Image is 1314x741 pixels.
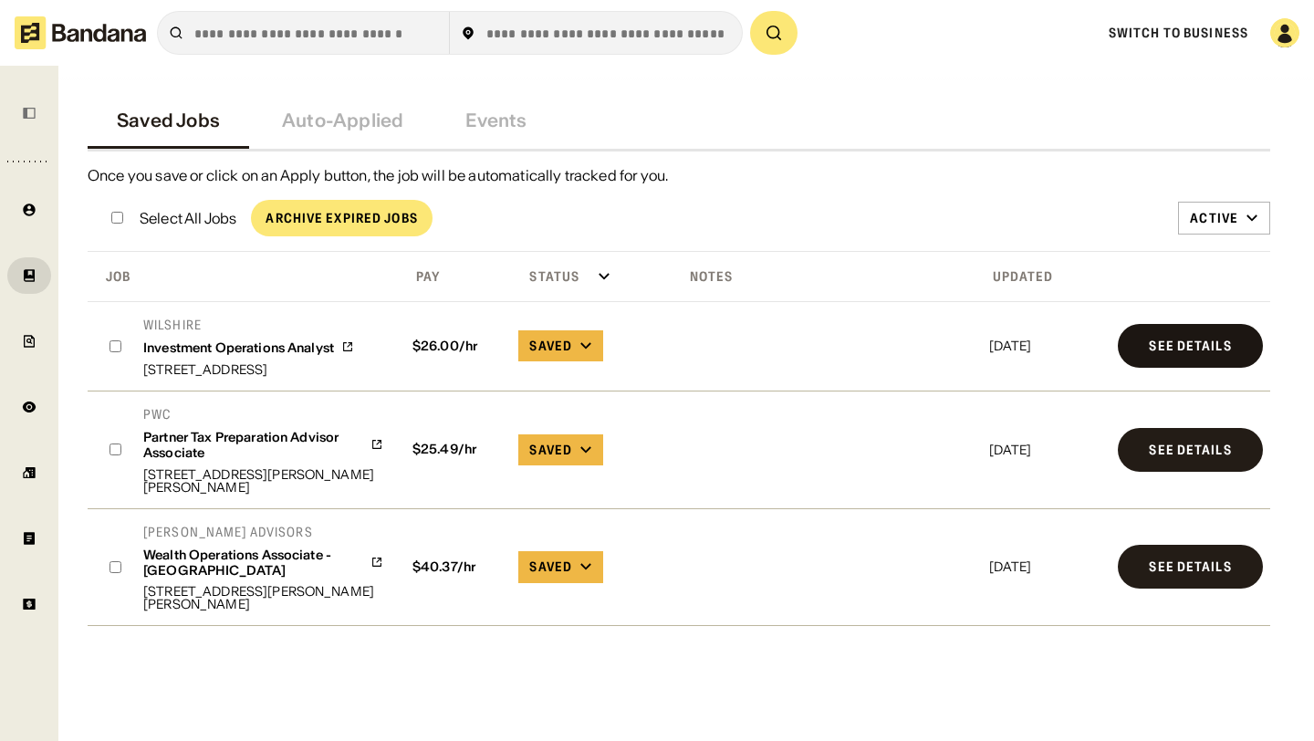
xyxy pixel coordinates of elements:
[529,338,572,354] div: Saved
[88,166,1270,185] div: Once you save or click on an Apply button, the job will be automatically tracked for you.
[143,406,383,423] div: PwC
[1190,210,1238,226] div: Active
[401,268,440,285] div: Pay
[143,317,354,376] a: WilshireInvestment Operations Analyst[STREET_ADDRESS]
[1149,560,1231,573] div: See Details
[15,16,146,49] img: Bandana logotype
[266,212,417,224] div: Archive Expired Jobs
[143,406,383,494] a: PwCPartner Tax Preparation Advisor Associate[STREET_ADDRESS][PERSON_NAME][PERSON_NAME]
[1149,444,1231,456] div: See Details
[675,268,734,285] div: Notes
[91,268,130,285] div: Job
[989,339,1104,352] div: [DATE]
[401,263,508,290] div: Click toggle to sort ascending
[140,211,236,225] div: Select All Jobs
[1109,25,1248,41] a: Switch to Business
[405,339,505,354] div: $ 26.00 /hr
[529,558,572,575] div: Saved
[989,444,1104,456] div: [DATE]
[985,268,1054,285] div: Updated
[143,548,363,579] div: Wealth Operations Associate - [GEOGRAPHIC_DATA]
[985,263,1108,290] div: Click toggle to sort descending
[1149,339,1231,352] div: See Details
[465,110,527,131] div: Events
[143,524,383,540] div: [PERSON_NAME] Advisors
[515,268,579,285] div: Status
[143,468,383,494] div: [STREET_ADDRESS][PERSON_NAME][PERSON_NAME]
[675,263,978,290] div: Click toggle to sort ascending
[529,442,572,458] div: Saved
[143,363,354,376] div: [STREET_ADDRESS]
[515,263,667,290] div: Click toggle to sort ascending
[143,317,354,333] div: Wilshire
[405,442,505,457] div: $ 25.49 /hr
[989,560,1104,573] div: [DATE]
[282,110,403,131] div: Auto-Applied
[143,524,383,611] a: [PERSON_NAME] AdvisorsWealth Operations Associate - [GEOGRAPHIC_DATA][STREET_ADDRESS][PERSON_NAME...
[143,340,334,356] div: Investment Operations Analyst
[405,559,505,575] div: $ 40.37 /hr
[91,263,394,290] div: Click toggle to sort descending
[117,110,220,131] div: Saved Jobs
[143,430,363,461] div: Partner Tax Preparation Advisor Associate
[143,585,383,611] div: [STREET_ADDRESS][PERSON_NAME][PERSON_NAME]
